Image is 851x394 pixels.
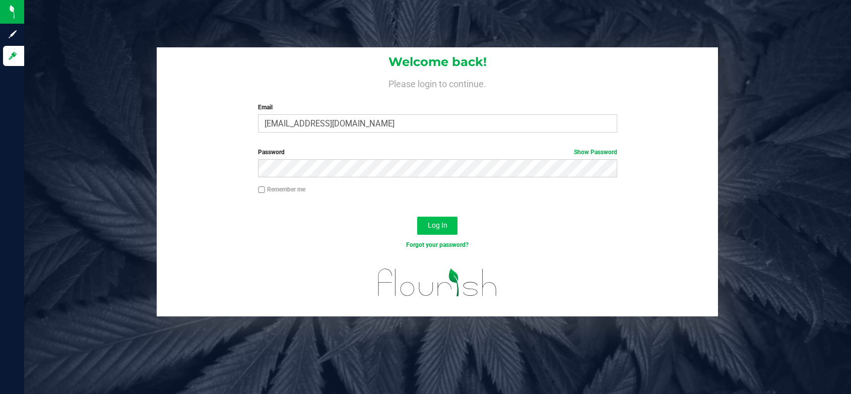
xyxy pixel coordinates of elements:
span: Password [258,149,285,156]
span: Log In [428,221,447,229]
h1: Welcome back! [157,55,718,69]
input: Remember me [258,186,265,193]
a: Show Password [574,149,617,156]
label: Remember me [258,185,305,194]
img: flourish_logo.svg [367,260,507,305]
button: Log In [417,217,457,235]
h4: Please login to continue. [157,77,718,89]
inline-svg: Log in [8,51,18,61]
label: Email [258,103,617,112]
inline-svg: Sign up [8,29,18,39]
a: Forgot your password? [406,241,469,248]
